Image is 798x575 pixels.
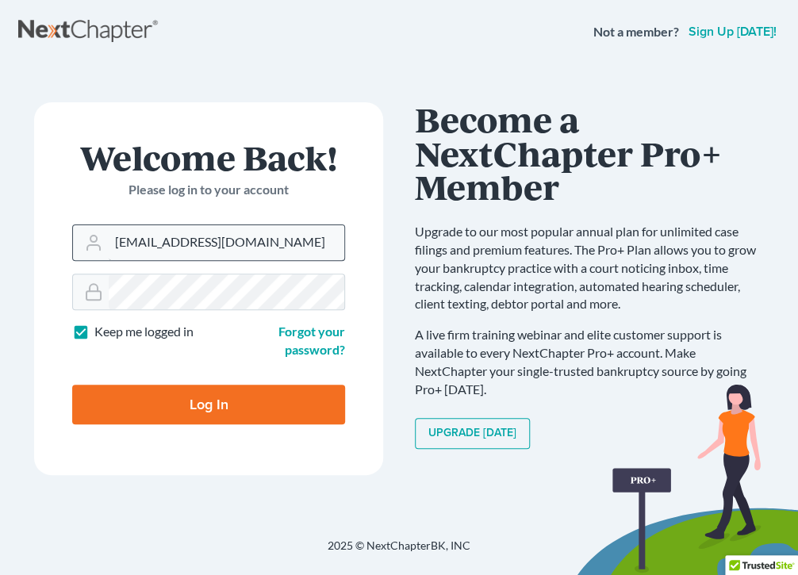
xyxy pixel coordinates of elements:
[278,324,345,357] a: Forgot your password?
[72,385,345,424] input: Log In
[415,102,764,204] h1: Become a NextChapter Pro+ Member
[685,25,780,38] a: Sign up [DATE]!
[94,323,194,341] label: Keep me logged in
[18,538,780,566] div: 2025 © NextChapterBK, INC
[72,181,345,199] p: Please log in to your account
[415,223,764,313] p: Upgrade to our most popular annual plan for unlimited case filings and premium features. The Pro+...
[109,225,344,260] input: Email Address
[415,326,764,398] p: A live firm training webinar and elite customer support is available to every NextChapter Pro+ ac...
[72,140,345,174] h1: Welcome Back!
[415,418,530,450] a: Upgrade [DATE]
[593,23,679,41] strong: Not a member?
